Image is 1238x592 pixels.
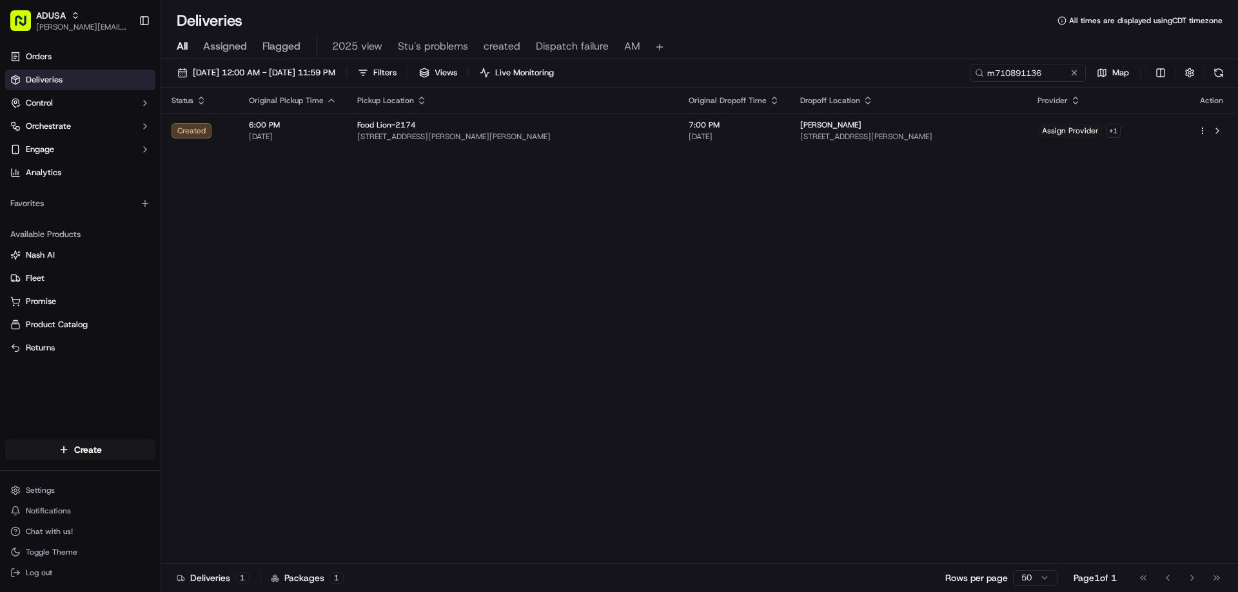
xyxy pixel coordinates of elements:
[800,95,860,106] span: Dropoff Location
[5,439,155,460] button: Create
[1106,124,1121,138] button: +1
[26,296,56,307] span: Promise
[235,572,250,584] div: 1
[474,64,560,82] button: Live Monitoring
[5,481,155,499] button: Settings
[5,338,155,358] button: Returns
[1112,67,1129,79] span: Map
[177,571,250,584] div: Deliveries
[624,39,640,54] span: AM
[5,268,155,289] button: Fleet
[1069,15,1223,26] span: All times are displayed using CDT timezone
[689,95,767,106] span: Original Dropoff Time
[5,193,155,214] div: Favorites
[5,564,155,582] button: Log out
[26,144,54,155] span: Engage
[5,70,155,90] a: Deliveries
[26,342,55,354] span: Returns
[484,39,520,54] span: created
[172,95,193,106] span: Status
[5,314,155,335] button: Product Catalog
[800,131,1016,142] span: [STREET_ADDRESS][PERSON_NAME]
[1091,64,1135,82] button: Map
[26,272,44,284] span: Fleet
[26,167,61,178] span: Analytics
[5,162,155,183] a: Analytics
[357,131,668,142] span: [STREET_ADDRESS][PERSON_NAME][PERSON_NAME]
[203,39,247,54] span: Assigned
[373,67,397,79] span: Filters
[1074,571,1117,584] div: Page 1 of 1
[329,572,344,584] div: 1
[26,319,88,330] span: Product Catalog
[5,291,155,312] button: Promise
[352,64,402,82] button: Filters
[249,95,324,106] span: Original Pickup Time
[10,296,150,307] a: Promise
[435,67,457,79] span: Views
[357,95,414,106] span: Pickup Location
[5,93,155,113] button: Control
[5,245,155,265] button: Nash AI
[5,46,155,67] a: Orders
[5,543,155,561] button: Toggle Theme
[970,64,1086,82] input: Type to search
[332,39,382,54] span: 2025 view
[172,64,341,82] button: [DATE] 12:00 AM - [DATE] 11:59 PM
[26,120,71,132] span: Orchestrate
[5,139,155,160] button: Engage
[36,22,128,32] button: [PERSON_NAME][EMAIL_ADDRESS][PERSON_NAME][DOMAIN_NAME]
[800,120,861,130] span: [PERSON_NAME]
[689,120,780,130] span: 7:00 PM
[249,131,337,142] span: [DATE]
[1210,64,1228,82] button: Refresh
[5,116,155,137] button: Orchestrate
[5,5,133,36] button: ADUSA[PERSON_NAME][EMAIL_ADDRESS][PERSON_NAME][DOMAIN_NAME]
[536,39,609,54] span: Dispatch failure
[398,39,468,54] span: Stu's problems
[10,272,150,284] a: Fleet
[26,74,63,86] span: Deliveries
[945,571,1008,584] p: Rows per page
[495,67,554,79] span: Live Monitoring
[26,547,77,557] span: Toggle Theme
[1037,124,1103,138] span: Assign Provider
[177,10,242,31] h1: Deliveries
[413,64,463,82] button: Views
[193,67,335,79] span: [DATE] 12:00 AM - [DATE] 11:59 PM
[26,485,55,495] span: Settings
[1037,95,1068,106] span: Provider
[689,131,780,142] span: [DATE]
[177,39,188,54] span: All
[26,526,73,537] span: Chat with us!
[271,571,344,584] div: Packages
[249,120,337,130] span: 6:00 PM
[36,9,66,22] button: ADUSA
[26,568,52,578] span: Log out
[10,319,150,330] a: Product Catalog
[262,39,300,54] span: Flagged
[5,522,155,540] button: Chat with us!
[10,249,150,261] a: Nash AI
[5,224,155,245] div: Available Products
[1198,95,1225,106] div: Action
[26,97,53,109] span: Control
[5,502,155,520] button: Notifications
[74,443,102,456] span: Create
[26,249,55,261] span: Nash AI
[26,51,52,62] span: Orders
[357,120,416,130] span: Food Lion-2174
[10,342,150,354] a: Returns
[26,506,71,516] span: Notifications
